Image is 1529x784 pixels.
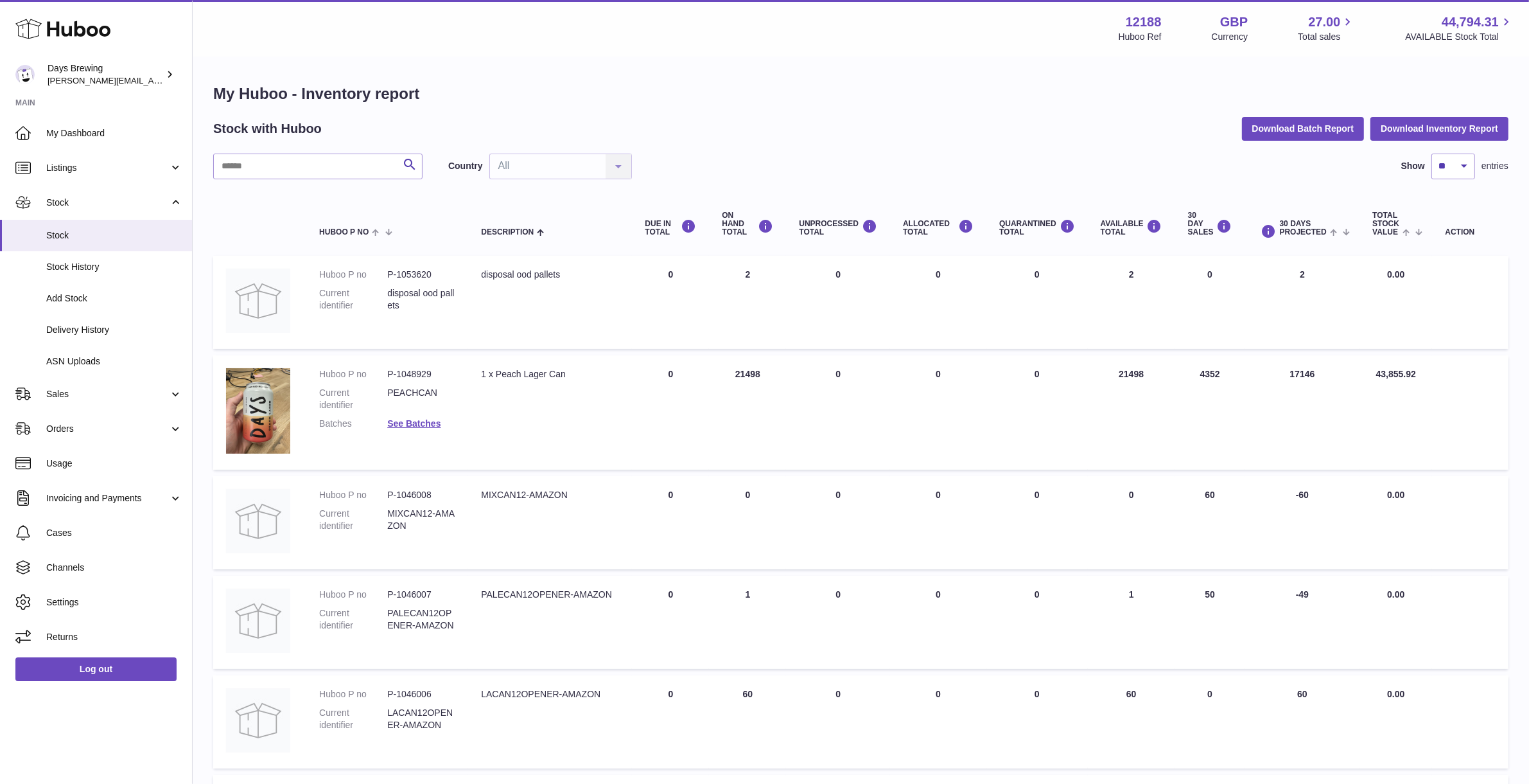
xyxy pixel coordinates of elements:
[1088,256,1175,349] td: 2
[1245,675,1360,769] td: 60
[46,229,182,242] span: Stock
[387,589,455,601] dd: P-1046007
[709,576,786,669] td: 1
[903,219,974,236] div: ALLOCATED Total
[999,219,1075,236] div: QUARANTINED Total
[1242,117,1365,140] button: Download Batch Report
[1101,219,1162,236] div: AVAILABLE Total
[632,256,709,349] td: 0
[1035,689,1040,699] span: 0
[213,84,1508,104] h1: My Huboo - Inventory report
[1445,228,1496,236] div: Action
[46,631,182,643] span: Returns
[799,219,877,236] div: UNPROCESSED Total
[48,62,163,87] div: Days Brewing
[15,65,35,84] img: greg@daysbrewing.com
[319,607,387,632] dt: Current identifier
[1370,117,1508,140] button: Download Inventory Report
[1035,369,1040,379] span: 0
[632,476,709,569] td: 0
[1126,13,1162,31] strong: 12188
[387,688,455,700] dd: P-1046006
[226,688,290,753] img: product image
[1175,256,1245,349] td: 0
[890,476,986,569] td: 0
[319,228,369,236] span: Huboo P no
[46,492,169,504] span: Invoicing and Payments
[1387,490,1404,500] span: 0.00
[481,688,619,700] div: LACAN12OPENER-AMAZON
[46,261,182,273] span: Stock History
[319,269,387,281] dt: Huboo P no
[46,458,182,470] span: Usage
[1245,256,1360,349] td: 2
[1175,576,1245,669] td: 50
[786,476,890,569] td: 0
[319,287,387,312] dt: Current identifier
[481,368,619,380] div: 1 x Peach Lager Can
[1088,355,1175,470] td: 21498
[1298,31,1355,43] span: Total sales
[387,418,441,429] a: See Batches
[387,387,455,411] dd: PEACHCAN
[1088,576,1175,669] td: 1
[1298,13,1355,43] a: 27.00 Total sales
[1442,13,1499,31] span: 44,794.31
[387,707,455,731] dd: LACAN12OPENER-AMAZON
[709,675,786,769] td: 60
[890,355,986,470] td: 0
[481,228,534,236] span: Description
[319,418,387,430] dt: Batches
[46,162,169,174] span: Listings
[890,675,986,769] td: 0
[1481,160,1508,172] span: entries
[46,197,169,209] span: Stock
[1212,31,1248,43] div: Currency
[319,368,387,380] dt: Huboo P no
[387,489,455,501] dd: P-1046008
[387,508,455,532] dd: MIXCAN12-AMAZON
[1387,689,1404,699] span: 0.00
[46,355,182,368] span: ASN Uploads
[1220,13,1248,31] strong: GBP
[1401,160,1425,172] label: Show
[1088,476,1175,569] td: 0
[1175,675,1245,769] td: 0
[1245,576,1360,669] td: -49
[481,489,619,501] div: MIXCAN12-AMAZON
[46,324,182,336] span: Delivery History
[46,292,182,305] span: Add Stock
[15,657,177,681] a: Log out
[1119,31,1162,43] div: Huboo Ref
[890,576,986,669] td: 0
[226,489,290,553] img: product image
[1387,269,1404,280] span: 0.00
[1175,476,1245,569] td: 60
[632,675,709,769] td: 0
[1372,211,1399,237] span: Total stock value
[786,355,890,470] td: 0
[46,423,169,435] span: Orders
[46,562,182,574] span: Channels
[46,388,169,400] span: Sales
[1245,476,1360,569] td: -60
[709,355,786,470] td: 21498
[1035,589,1040,600] span: 0
[48,75,258,85] span: [PERSON_NAME][EMAIL_ADDRESS][DOMAIN_NAME]
[1175,355,1245,470] td: 4352
[387,368,455,380] dd: P-1048929
[1405,13,1514,43] a: 44,794.31 AVAILABLE Stock Total
[1188,211,1232,237] div: 30 DAY SALES
[46,127,182,139] span: My Dashboard
[226,589,290,653] img: product image
[481,589,619,601] div: PALECAN12OPENER-AMAZON
[722,211,773,237] div: ON HAND Total
[387,269,455,281] dd: P-1053620
[890,256,986,349] td: 0
[387,607,455,632] dd: PALECAN12OPENER-AMAZON
[387,287,455,312] dd: disposal ood pallets
[319,707,387,731] dt: Current identifier
[213,120,322,138] h2: Stock with Huboo
[46,596,182,609] span: Settings
[46,527,182,539] span: Cases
